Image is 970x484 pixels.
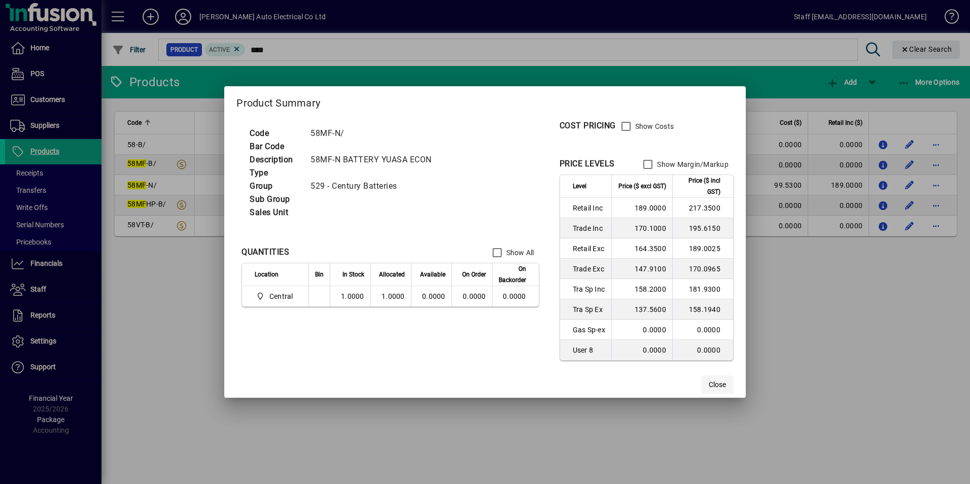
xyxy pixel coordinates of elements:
span: Available [420,269,445,280]
td: 0.0000 [411,286,452,306]
label: Show Margin/Markup [655,159,729,169]
td: 0.0000 [672,340,733,360]
td: 0.0000 [611,340,672,360]
td: 189.0025 [672,238,733,259]
span: In Stock [342,269,364,280]
label: Show All [504,248,534,258]
td: 147.9100 [611,259,672,279]
h2: Product Summary [224,86,746,116]
span: Price ($ incl GST) [679,175,720,197]
span: Central [269,291,293,301]
td: Type [245,166,305,180]
td: 164.3500 [611,238,672,259]
span: On Order [462,269,486,280]
td: 181.9300 [672,279,733,299]
td: 170.0965 [672,259,733,279]
td: Code [245,127,305,140]
span: Close [709,379,726,390]
span: 0.0000 [463,292,486,300]
span: Tra Sp Inc [573,284,605,294]
td: Description [245,153,305,166]
td: Bar Code [245,140,305,153]
div: COST PRICING [560,120,616,132]
span: Gas Sp-ex [573,325,605,335]
span: Allocated [379,269,405,280]
span: Tra Sp Ex [573,304,605,315]
td: 137.5600 [611,299,672,320]
span: Level [573,181,586,192]
span: Retail Inc [573,203,605,213]
td: 158.2000 [611,279,672,299]
td: 0.0000 [611,320,672,340]
td: 1.0000 [370,286,411,306]
span: Location [255,269,279,280]
td: 217.3500 [672,198,733,218]
td: 58MF-N BATTERY YUASA ECON [305,153,444,166]
td: 1.0000 [330,286,370,306]
td: 158.1940 [672,299,733,320]
span: Retail Exc [573,244,605,254]
span: Bin [315,269,324,280]
td: 0.0000 [672,320,733,340]
div: PRICE LEVELS [560,158,615,170]
span: Central [255,290,297,302]
span: On Backorder [499,263,526,286]
td: Group [245,180,305,193]
label: Show Costs [633,121,674,131]
td: 195.6150 [672,218,733,238]
td: 58MF-N/ [305,127,444,140]
td: 529 - Century Batteries [305,180,444,193]
td: Sub Group [245,193,305,206]
td: 170.1000 [611,218,672,238]
button: Close [701,375,734,394]
span: User 8 [573,345,605,355]
span: Price ($ excl GST) [618,181,666,192]
span: Trade Exc [573,264,605,274]
span: Trade Inc [573,223,605,233]
div: QUANTITIES [241,246,289,258]
td: 0.0000 [492,286,539,306]
td: Sales Unit [245,206,305,219]
td: 189.0000 [611,198,672,218]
